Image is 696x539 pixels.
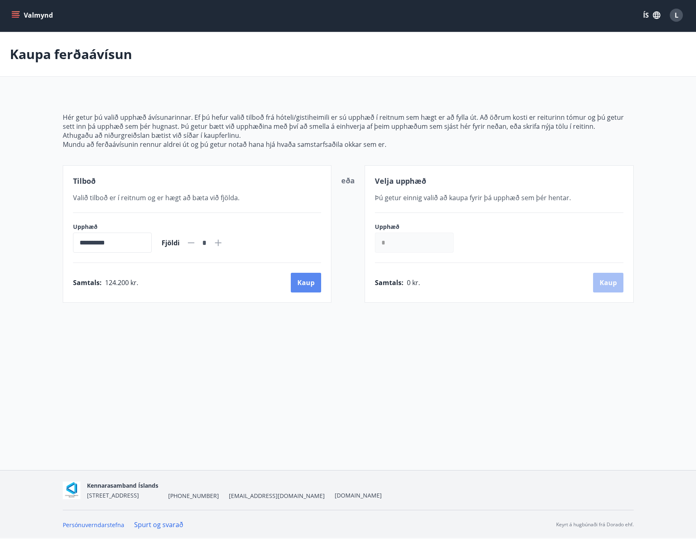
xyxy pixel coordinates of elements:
[341,176,355,185] span: eða
[73,193,240,202] span: Valið tilboð er í reitnum og er hægt að bæta við fjölda.
[63,113,634,131] p: Hér getur þú valið upphæð ávísunarinnar. Ef þú hefur valið tilboð frá hóteli/gistiheimili er sú u...
[10,45,132,63] p: Kaupa ferðaávísun
[63,521,124,529] a: Persónuverndarstefna
[675,11,678,20] span: L
[63,482,80,499] img: AOgasd1zjyUWmx8qB2GFbzp2J0ZxtdVPFY0E662R.png
[556,521,634,528] p: Keyrt á hugbúnaði frá Dorado ehf.
[73,176,96,186] span: Tilboð
[375,223,462,231] label: Upphæð
[229,492,325,500] span: [EMAIL_ADDRESS][DOMAIN_NAME]
[375,193,571,202] span: Þú getur einnig valið að kaupa fyrir þá upphæð sem þér hentar.
[63,131,634,140] p: Athugaðu að niðurgreiðslan bætist við síðar í kaupferlinu.
[291,273,321,292] button: Kaup
[335,491,382,499] a: [DOMAIN_NAME]
[10,8,56,23] button: menu
[407,278,420,287] span: 0 kr.
[375,278,404,287] span: Samtals :
[73,223,152,231] label: Upphæð
[87,491,139,499] span: [STREET_ADDRESS]
[105,278,138,287] span: 124.200 kr.
[87,482,158,489] span: Kennarasamband Íslands
[162,238,180,247] span: Fjöldi
[134,520,183,529] a: Spurt og svarað
[375,176,426,186] span: Velja upphæð
[168,492,219,500] span: [PHONE_NUMBER]
[63,140,634,149] p: Mundu að ferðaávísunin rennur aldrei út og þú getur notað hana hjá hvaða samstarfsaðila okkar sem...
[666,5,686,25] button: L
[639,8,665,23] button: ÍS
[73,278,102,287] span: Samtals :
